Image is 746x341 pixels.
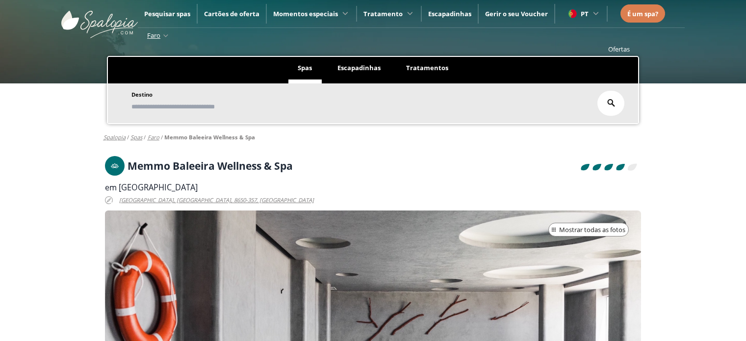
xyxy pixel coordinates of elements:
[119,195,314,206] span: [GEOGRAPHIC_DATA], [GEOGRAPHIC_DATA], 8650-357, [GEOGRAPHIC_DATA]
[428,9,471,18] a: Escapadinhas
[298,63,312,72] span: Spas
[144,9,190,18] a: Pesquisar spas
[61,1,138,38] img: ImgLogoSpalopia.BvClDcEz.svg
[204,9,259,18] a: Cartões de oferta
[148,133,159,141] a: faro
[128,160,293,171] h1: Memmo Baleeira Wellness & Spa
[627,8,658,19] a: É um spa?
[131,91,153,98] span: Destino
[103,133,126,141] a: Spalopia
[105,182,198,193] span: em [GEOGRAPHIC_DATA]
[608,45,630,53] a: Ofertas
[161,133,163,141] span: /
[147,31,160,40] span: Faro
[130,133,142,141] a: spas
[164,133,255,141] a: Memmo Baleeira Wellness & Spa
[548,223,629,236] button: Mostrar todas as fotos
[337,63,381,72] span: Escapadinhas
[144,133,146,141] span: /
[485,9,548,18] a: Gerir o seu Voucher
[406,63,448,72] span: Tratamentos
[127,133,129,141] span: /
[627,9,658,18] span: É um spa?
[559,225,625,235] span: Mostrar todas as fotos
